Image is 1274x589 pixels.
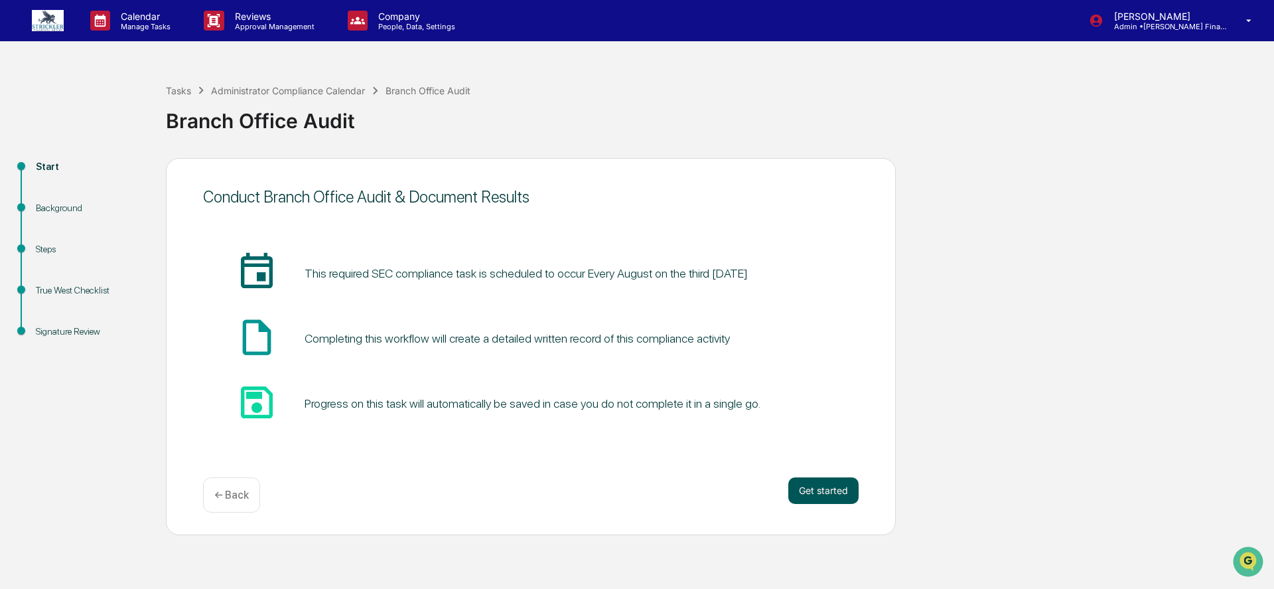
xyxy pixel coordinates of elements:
p: Manage Tasks [110,22,177,31]
div: Start new chat [45,102,218,115]
a: Powered byPylon [94,224,161,235]
p: [PERSON_NAME] [1103,11,1227,22]
p: Company [368,11,462,22]
div: 🔎 [13,194,24,205]
pre: This required SEC compliance task is scheduled to occur Every August on the third [DATE] [305,264,748,282]
div: Start [36,160,145,174]
p: ← Back [214,489,249,501]
div: Administrator Compliance Calendar [211,85,365,96]
span: insert_drive_file_icon [236,316,278,359]
div: Branch Office Audit [386,85,470,96]
div: True West Checklist [36,284,145,297]
p: Approval Management [224,22,321,31]
iframe: Open customer support [1232,545,1267,581]
div: Steps [36,242,145,256]
p: How can we help? [13,28,242,49]
div: We're available if you need us! [45,115,168,126]
span: Preclearance [27,167,86,181]
a: 🗄️Attestations [91,162,170,186]
button: Get started [788,477,859,504]
span: Data Lookup [27,193,84,206]
p: Admin • [PERSON_NAME] Financial Group [1103,22,1227,31]
span: Pylon [132,225,161,235]
img: 1746055101610-c473b297-6a78-478c-a979-82029cc54cd1 [13,102,37,126]
div: Background [36,201,145,215]
button: Start new chat [226,106,242,122]
div: Completing this workflow will create a detailed written record of this compliance activity [305,331,730,345]
p: Calendar [110,11,177,22]
span: save_icon [236,381,278,424]
div: Conduct Branch Office Audit & Document Results [203,187,859,207]
span: insert_invitation_icon [236,251,278,294]
div: Progress on this task will automatically be saved in case you do not complete it in a single go. [305,396,760,410]
div: Signature Review [36,325,145,339]
p: Reviews [224,11,321,22]
div: 🖐️ [13,169,24,179]
div: 🗄️ [96,169,107,179]
div: Branch Office Audit [166,98,1267,133]
p: People, Data, Settings [368,22,462,31]
div: Tasks [166,85,191,96]
span: Attestations [109,167,165,181]
input: Clear [35,60,219,74]
a: 🖐️Preclearance [8,162,91,186]
img: logo [32,10,64,31]
a: 🔎Data Lookup [8,187,89,211]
